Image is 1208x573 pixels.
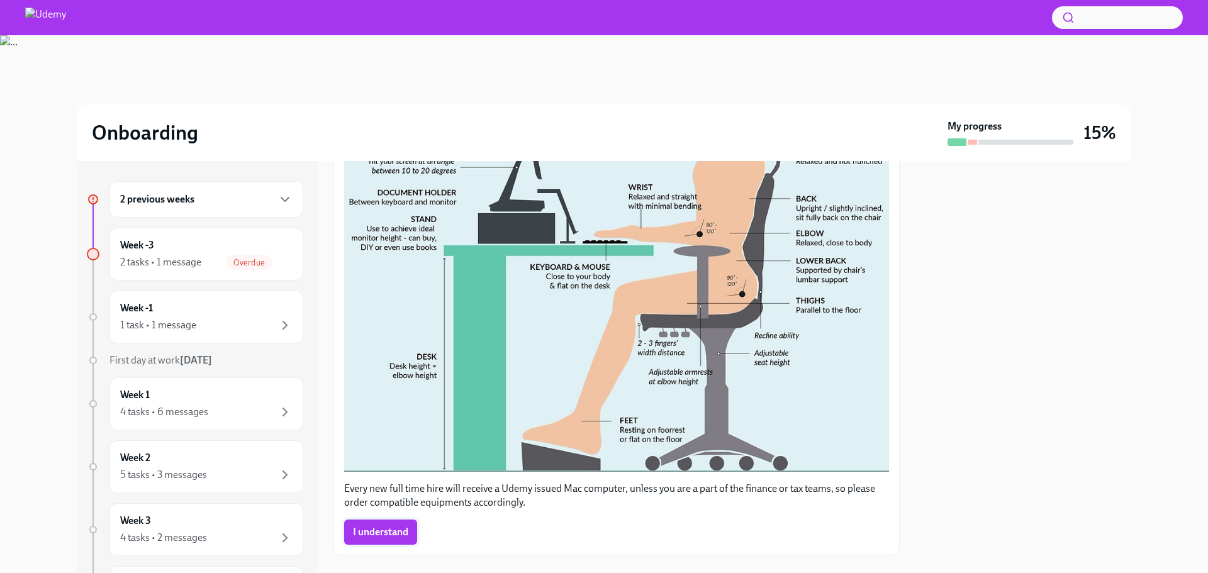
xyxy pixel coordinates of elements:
[120,514,151,528] h6: Week 3
[120,451,150,465] h6: Week 2
[344,520,417,545] button: I understand
[120,531,207,545] div: 4 tasks • 2 messages
[87,440,303,493] a: Week 25 tasks • 3 messages
[120,388,150,402] h6: Week 1
[226,258,272,267] span: Overdue
[92,120,198,145] h2: Onboarding
[87,377,303,430] a: Week 14 tasks • 6 messages
[87,291,303,343] a: Week -11 task • 1 message
[109,354,212,366] span: First day at work
[353,526,408,538] span: I understand
[120,301,153,315] h6: Week -1
[87,353,303,367] a: First day at work[DATE]
[344,482,889,509] p: Every new full time hire will receive a Udemy issued Mac computer, unless you are a part of the f...
[109,181,303,218] div: 2 previous weeks
[120,255,201,269] div: 2 tasks • 1 message
[87,503,303,556] a: Week 34 tasks • 2 messages
[948,120,1002,133] strong: My progress
[1083,121,1116,144] h3: 15%
[120,405,208,419] div: 4 tasks • 6 messages
[120,192,194,206] h6: 2 previous weeks
[120,468,207,482] div: 5 tasks • 3 messages
[180,354,212,366] strong: [DATE]
[120,318,196,332] div: 1 task • 1 message
[120,238,154,252] h6: Week -3
[87,228,303,281] a: Week -32 tasks • 1 messageOverdue
[25,8,66,28] img: Udemy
